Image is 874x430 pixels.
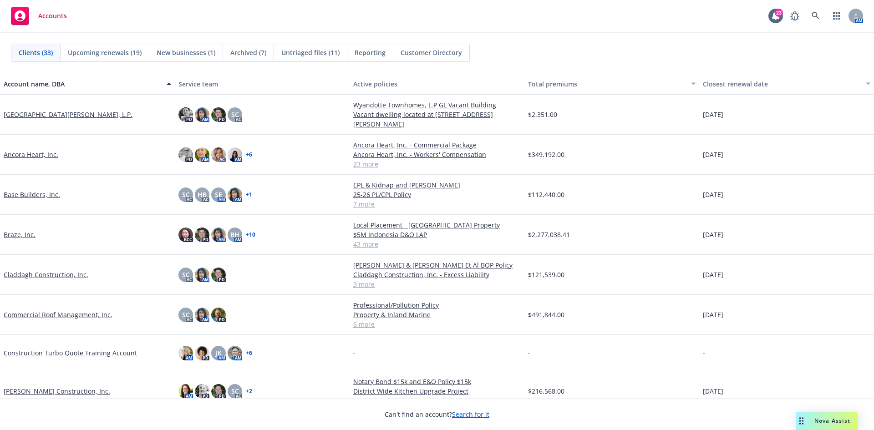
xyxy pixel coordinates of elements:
a: Professional/Pollution Policy [353,300,521,310]
div: Service team [178,79,346,89]
img: photo [195,308,209,322]
span: Reporting [355,48,386,57]
img: photo [195,107,209,122]
span: $491,844.00 [528,310,564,319]
span: [DATE] [703,386,723,396]
span: [DATE] [703,310,723,319]
img: photo [228,187,242,202]
a: + 1 [246,192,252,197]
span: $2,351.00 [528,110,557,119]
span: $112,440.00 [528,190,564,199]
a: Search [807,7,825,25]
a: Commercial Roof Management, Inc. [4,310,112,319]
span: SC [182,310,190,319]
img: photo [195,346,209,360]
span: Customer Directory [401,48,462,57]
a: Search for it [452,410,489,419]
a: + 6 [246,152,252,157]
span: SE [215,190,222,199]
a: + 2 [246,389,252,394]
span: Upcoming renewals (19) [68,48,142,57]
a: [PERSON_NAME] & [PERSON_NAME] Et Al BOP Policy [353,260,521,270]
img: photo [195,147,209,162]
a: 13 more [353,396,521,405]
img: photo [178,107,193,122]
a: Local Placement - [GEOGRAPHIC_DATA] Property [353,220,521,230]
div: Account name, DBA [4,79,161,89]
span: Clients (33) [19,48,53,57]
a: Claddagh Construction, Inc. [4,270,88,279]
a: + 10 [246,232,255,238]
a: Ancora Heart, Inc. - Commercial Package [353,140,521,150]
a: [GEOGRAPHIC_DATA][PERSON_NAME], L.P. [4,110,132,119]
span: HB [198,190,207,199]
span: SC [182,190,190,199]
span: Accounts [38,12,67,20]
span: BH [230,230,239,239]
div: Drag to move [796,412,807,430]
span: Can't find an account? [385,410,489,419]
a: Wyandotte Townhomes, L.P GL Vacant Building [353,100,521,110]
span: $121,539.00 [528,270,564,279]
div: Active policies [353,79,521,89]
img: photo [211,107,226,122]
a: Braze, Inc. [4,230,36,239]
a: EPL & Kidnap and [PERSON_NAME] [353,180,521,190]
span: [DATE] [703,230,723,239]
span: SC [182,270,190,279]
img: photo [228,147,242,162]
span: [DATE] [703,150,723,159]
img: photo [211,147,226,162]
img: photo [211,228,226,242]
img: photo [178,346,193,360]
a: Base Builders, Inc. [4,190,60,199]
span: [DATE] [703,110,723,119]
a: Property & Inland Marine [353,310,521,319]
span: - [528,348,530,358]
button: Nova Assist [796,412,858,430]
span: - [353,348,356,358]
span: SC [231,110,239,119]
a: + 6 [246,350,252,356]
img: photo [211,268,226,282]
a: 43 more [353,239,521,249]
span: Archived (7) [230,48,266,57]
span: $2,277,038.41 [528,230,570,239]
span: Nova Assist [814,417,850,425]
span: [DATE] [703,190,723,199]
button: Total premiums [524,73,699,95]
div: 23 [775,9,783,17]
a: 3 more [353,279,521,289]
button: Active policies [350,73,524,95]
a: Construction Turbo Quote Training Account [4,348,137,358]
a: Ancora Heart, Inc. [4,150,58,159]
div: Closest renewal date [703,79,860,89]
button: Closest renewal date [699,73,874,95]
span: [DATE] [703,270,723,279]
img: photo [211,384,226,399]
a: [PERSON_NAME] Construction, Inc. [4,386,110,396]
a: District Wide Kitchen Upgrade Project [353,386,521,396]
img: photo [195,384,209,399]
img: photo [195,268,209,282]
a: $5M Indonesia D&O LAP [353,230,521,239]
a: Report a Bug [786,7,804,25]
a: 23 more [353,159,521,169]
button: Service team [175,73,350,95]
span: - [703,348,705,358]
img: photo [228,346,242,360]
img: photo [178,147,193,162]
a: 7 more [353,199,521,209]
span: New businesses (1) [157,48,215,57]
a: 25-26 PL/CPL Policy [353,190,521,199]
a: Switch app [828,7,846,25]
a: Notary Bond $15k and E&O Policy $15k [353,377,521,386]
img: photo [178,384,193,399]
img: photo [178,228,193,242]
img: photo [195,228,209,242]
